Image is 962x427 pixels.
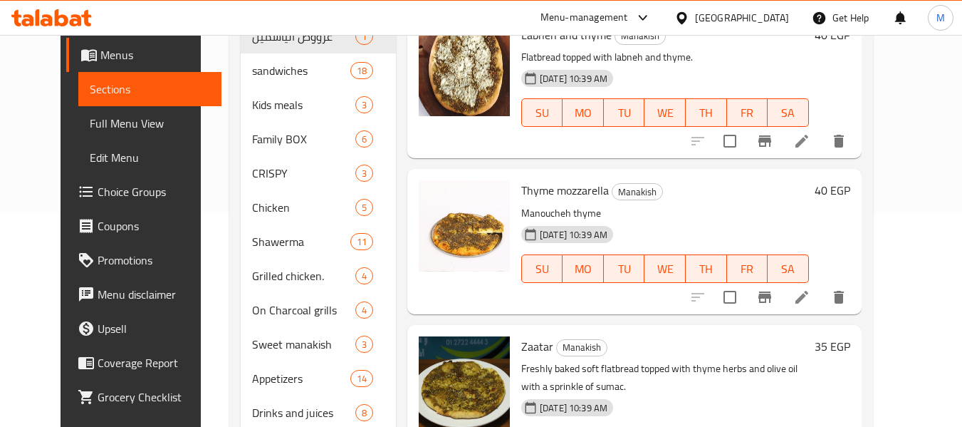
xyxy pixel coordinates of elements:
[66,277,221,312] a: Menu disclaimer
[528,103,557,123] span: SU
[356,30,372,43] span: 1
[66,243,221,277] a: Promotions
[521,336,553,357] span: Zaatar
[768,98,809,127] button: SA
[252,199,355,216] span: Chicken
[644,254,686,283] button: WE
[66,346,221,380] a: Coverage Report
[90,149,210,166] span: Edit Menu
[355,96,373,113] div: items
[98,286,210,303] span: Menu disclaimer
[822,124,856,158] button: delete
[90,81,210,98] span: Sections
[355,267,373,284] div: items
[534,401,613,415] span: [DATE] 10:39 AM
[78,106,221,140] a: Full Menu View
[241,19,396,53] div: عرووض الياسمين1
[419,180,510,272] img: Thyme mozzarella
[351,235,372,249] span: 11
[241,190,396,225] div: Chicken5
[715,126,745,156] span: Select to update
[355,336,373,353] div: items
[98,354,210,371] span: Coverage Report
[98,389,210,406] span: Grocery Checklist
[98,183,210,200] span: Choice Groups
[568,103,598,123] span: MO
[241,361,396,396] div: Appetizers14
[241,259,396,293] div: Grilled chicken.4
[540,9,628,26] div: Menu-management
[252,62,350,79] span: sandwiches
[563,98,604,127] button: MO
[355,302,373,319] div: items
[748,124,782,158] button: Branch-specific-item
[66,312,221,346] a: Upsell
[773,259,803,279] span: SA
[356,201,372,215] span: 5
[936,10,945,26] span: M
[691,103,721,123] span: TH
[100,46,210,63] span: Menus
[252,404,355,421] div: Drinks and juices
[66,175,221,209] a: Choice Groups
[355,165,373,182] div: items
[355,404,373,421] div: items
[695,10,789,26] div: [GEOGRAPHIC_DATA]
[350,62,373,79] div: items
[773,103,803,123] span: SA
[733,259,763,279] span: FR
[252,165,355,182] span: CRISPY
[556,339,607,356] div: Manakish
[66,209,221,243] a: Coupons
[815,180,850,200] h6: 40 EGP
[604,98,645,127] button: TU
[241,225,396,259] div: Shawerma11
[604,254,645,283] button: TU
[252,28,355,45] span: عرووض الياسمين
[78,72,221,106] a: Sections
[419,25,510,116] img: Labneh and thyme
[241,327,396,361] div: Sweet manakish3
[793,289,810,306] a: Edit menu item
[66,380,221,414] a: Grocery Checklist
[252,336,355,353] span: Sweet manakish
[748,280,782,314] button: Branch-specific-item
[252,302,355,319] span: On Charcoal grills
[252,233,350,250] div: Shawerma
[521,254,563,283] button: SU
[815,25,850,45] h6: 40 EGP
[686,98,727,127] button: TH
[650,259,680,279] span: WE
[252,130,355,148] span: Family BOX
[568,259,598,279] span: MO
[612,183,663,200] div: Manakish
[241,293,396,327] div: On Charcoal grills4
[355,199,373,216] div: items
[252,267,355,284] span: Grilled chicken.
[356,98,372,112] span: 3
[241,88,396,122] div: Kids meals3
[534,72,613,86] span: [DATE] 10:39 AM
[252,370,350,387] div: Appetizers
[563,254,604,283] button: MO
[686,254,727,283] button: TH
[78,140,221,175] a: Edit Menu
[727,254,768,283] button: FR
[241,53,396,88] div: sandwiches18
[822,280,856,314] button: delete
[610,103,639,123] span: TU
[356,338,372,351] span: 3
[241,156,396,190] div: CRISPY3
[350,233,373,250] div: items
[356,133,372,146] span: 6
[768,254,809,283] button: SA
[815,336,850,356] h6: 35 EGP
[793,133,810,150] a: Edit menu item
[241,122,396,156] div: Family BOX6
